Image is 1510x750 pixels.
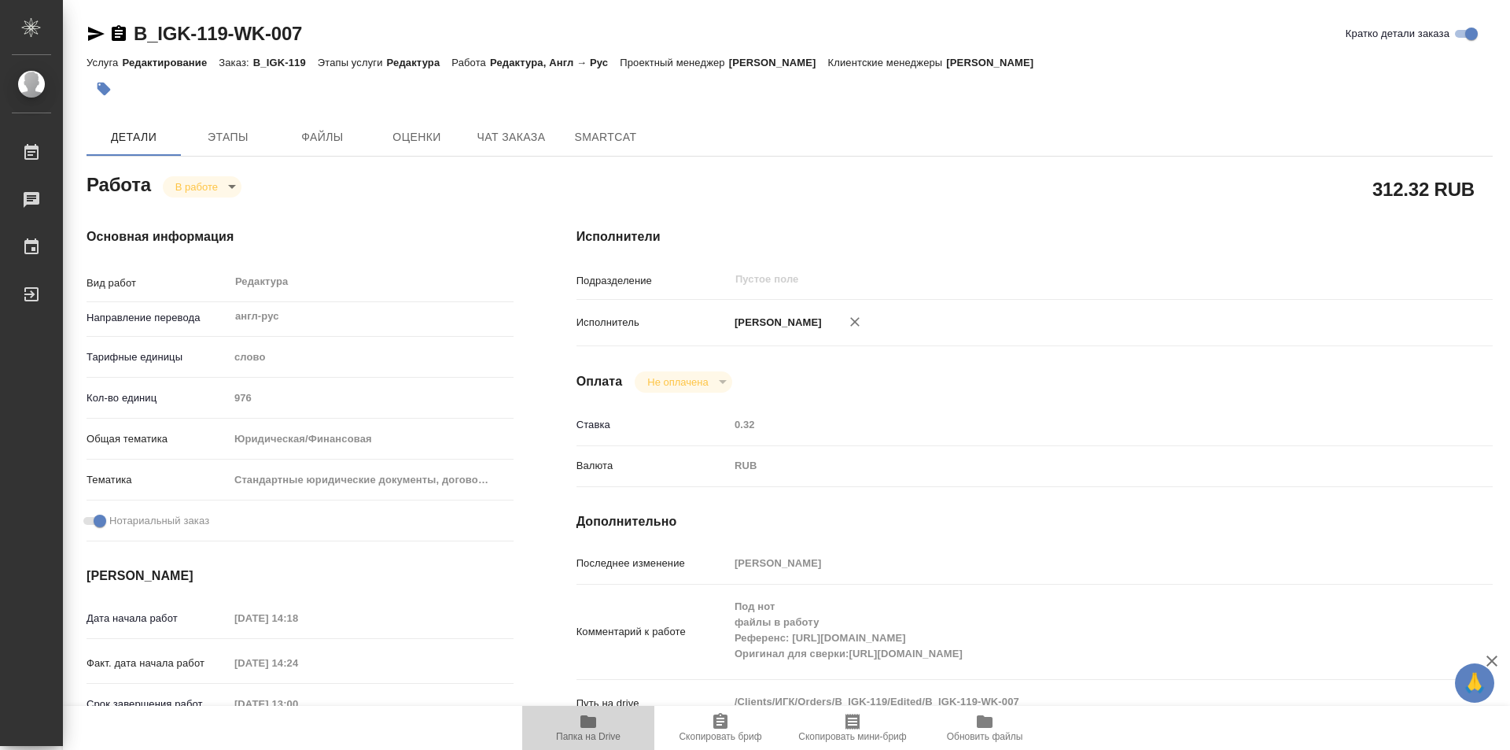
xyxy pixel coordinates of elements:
[679,731,761,742] span: Скопировать бриф
[87,57,122,68] p: Услуга
[285,127,360,147] span: Файлы
[96,127,171,147] span: Детали
[576,372,623,391] h4: Оплата
[729,413,1416,436] input: Пустое поле
[87,275,229,291] p: Вид работ
[1461,667,1488,700] span: 🙏
[229,386,514,409] input: Пустое поле
[229,652,366,674] input: Пустое поле
[576,227,1493,246] h4: Исполнители
[576,512,1493,531] h4: Дополнительно
[87,24,105,43] button: Скопировать ссылку для ЯМессенджера
[568,127,643,147] span: SmartCat
[87,431,229,447] p: Общая тематика
[87,227,514,246] h4: Основная информация
[134,23,302,44] a: B_IGK-119-WK-007
[490,57,620,68] p: Редактура, Англ → Рус
[190,127,266,147] span: Этапы
[122,57,219,68] p: Редактирование
[635,371,731,393] div: В работе
[729,593,1416,667] textarea: Под нот файлы в работу Референс: [URL][DOMAIN_NAME] Оригинал для сверки:[URL][DOMAIN_NAME]
[522,706,654,750] button: Папка на Drive
[798,731,906,742] span: Скопировать мини-бриф
[87,349,229,365] p: Тарифные единицы
[786,706,919,750] button: Скопировать мини-бриф
[229,426,514,453] div: Юридическая/Финансовая
[620,57,728,68] p: Проектный менеджер
[576,458,729,474] p: Валюта
[734,270,1379,289] input: Пустое поле
[109,513,209,529] span: Нотариальный заказ
[576,273,729,289] p: Подразделение
[946,57,1045,68] p: [PERSON_NAME]
[643,375,713,389] button: Не оплачена
[387,57,452,68] p: Редактура
[828,57,947,68] p: Клиентские менеджеры
[576,417,729,433] p: Ставка
[253,57,318,68] p: B_IGK-119
[451,57,490,68] p: Работа
[229,607,366,630] input: Пустое поле
[576,315,729,331] p: Исполнитель
[87,169,151,198] h2: Работа
[576,556,729,571] p: Последнее изменение
[1346,26,1449,42] span: Кратко детали заказа
[171,180,223,194] button: В работе
[219,57,252,68] p: Заказ:
[87,72,121,106] button: Добавить тэг
[229,467,514,493] div: Стандартные юридические документы, договоры, уставы
[576,696,729,711] p: Путь на drive
[556,731,621,742] span: Папка на Drive
[87,611,229,626] p: Дата начала работ
[87,310,229,326] p: Направление перевода
[654,706,786,750] button: Скопировать бриф
[229,344,514,371] div: слово
[87,696,229,712] p: Срок завершения работ
[87,567,514,586] h4: [PERSON_NAME]
[947,731,1023,742] span: Обновить файлы
[229,693,366,715] input: Пустое поле
[729,57,828,68] p: [PERSON_NAME]
[1372,175,1475,202] h2: 312.32 RUB
[729,315,822,331] p: [PERSON_NAME]
[1455,663,1494,703] button: 🙏
[109,24,128,43] button: Скопировать ссылку
[473,127,549,147] span: Чат заказа
[729,453,1416,479] div: RUB
[87,390,229,406] p: Кол-во единиц
[576,624,729,640] p: Комментарий к работе
[729,689,1416,715] textarea: /Clients/ИГК/Orders/B_IGK-119/Edited/B_IGK-119-WK-007
[163,176,241,198] div: В работе
[87,656,229,671] p: Факт. дата начала работ
[919,706,1051,750] button: Обновить файлы
[838,305,872,339] button: Удалить исполнителя
[87,472,229,488] p: Тематика
[318,57,387,68] p: Этапы услуги
[379,127,455,147] span: Оценки
[729,552,1416,575] input: Пустое поле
